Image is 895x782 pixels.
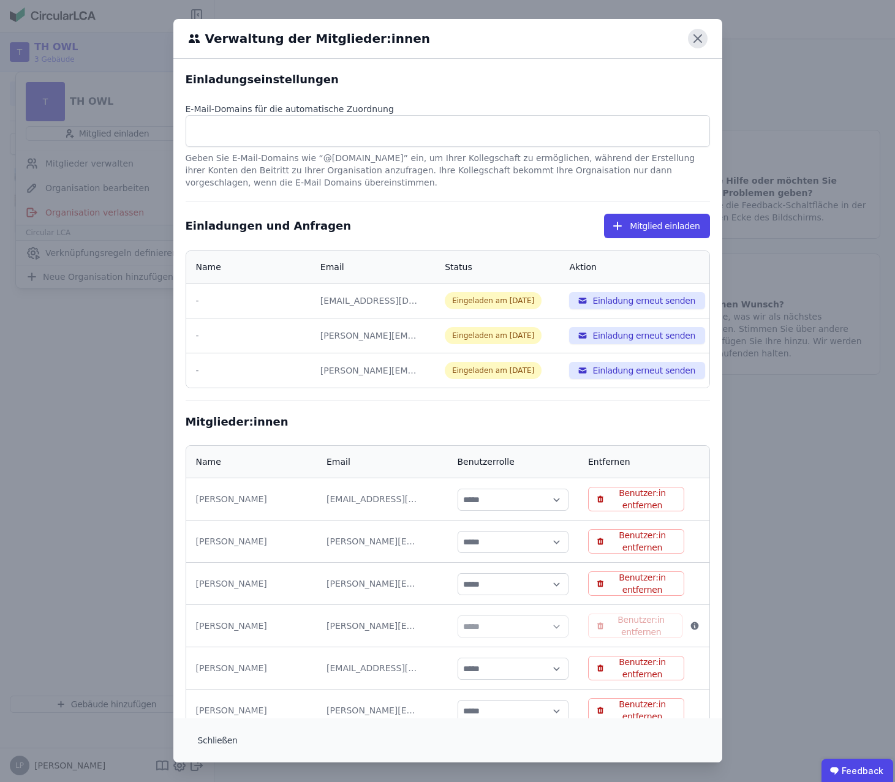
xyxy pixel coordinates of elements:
[196,493,308,505] div: [PERSON_NAME]
[320,364,418,377] div: [PERSON_NAME][EMAIL_ADDRESS][DOMAIN_NAME]
[458,456,515,468] div: Benutzerrolle
[320,329,418,342] div: [PERSON_NAME][EMAIL_ADDRESS][DOMAIN_NAME]
[186,217,352,235] div: Einladungen und Anfragen
[196,364,301,377] div: -
[569,327,705,344] button: Einladung erneut senden
[445,362,542,379] div: Eingeladen am [DATE]
[196,662,308,674] div: [PERSON_NAME]
[327,704,418,716] div: [PERSON_NAME][EMAIL_ADDRESS][DOMAIN_NAME]
[196,620,308,632] div: [PERSON_NAME]
[196,329,301,342] div: -
[196,577,308,590] div: [PERSON_NAME]
[445,327,542,344] div: Eingeladen am [DATE]
[588,656,684,680] button: Benutzer:in entfernen
[327,662,418,674] div: [EMAIL_ADDRESS][DOMAIN_NAME]
[327,456,350,468] div: Email
[445,261,472,273] div: Status
[569,362,705,379] button: Einladung erneut senden
[196,261,221,273] div: Name
[186,103,710,115] div: E-Mail-Domains für die automatische Zuordnung
[588,698,684,723] button: Benutzer:in entfernen
[445,292,542,309] div: Eingeladen am [DATE]
[327,577,418,590] div: [PERSON_NAME][EMAIL_ADDRESS][DOMAIN_NAME]
[186,413,710,430] div: Mitglieder:innen
[200,29,430,48] h6: Verwaltung der Mitglieder:innen
[569,261,597,273] div: Aktion
[186,71,710,88] div: Einladungseinstellungen
[188,728,247,753] button: Schließen
[320,261,344,273] div: Email
[327,535,418,547] div: [PERSON_NAME][EMAIL_ADDRESS][DOMAIN_NAME]
[327,493,418,505] div: [EMAIL_ADDRESS][DOMAIN_NAME]
[588,456,630,468] div: Entfernen
[588,487,684,511] button: Benutzer:in entfernen
[588,614,682,638] button: Benutzer:in entfernen
[196,535,308,547] div: [PERSON_NAME]
[196,704,308,716] div: [PERSON_NAME]
[588,529,684,554] button: Benutzer:in entfernen
[320,295,418,307] div: [EMAIL_ADDRESS][DOMAIN_NAME]
[196,295,301,307] div: -
[569,292,705,309] button: Einladung erneut senden
[186,147,710,189] div: Geben Sie E-Mail-Domains wie “@[DOMAIN_NAME]” ein, um Ihrer Kollegschaft zu ermöglichen, während ...
[604,214,709,238] button: Mitglied einladen
[196,456,221,468] div: Name
[327,620,418,632] div: [PERSON_NAME][EMAIL_ADDRESS][DOMAIN_NAME]
[588,571,684,596] button: Benutzer:in entfernen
